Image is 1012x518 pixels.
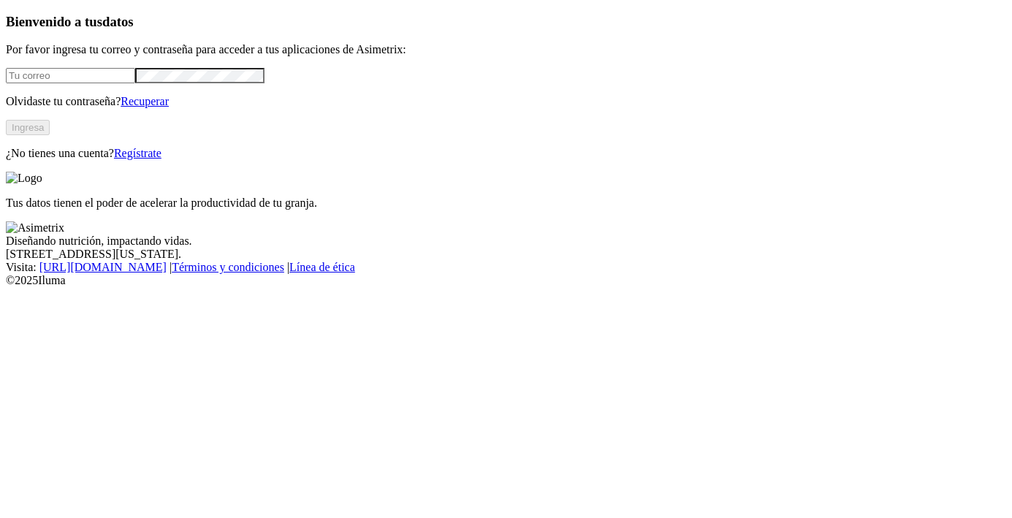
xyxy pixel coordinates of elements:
[6,248,1006,261] div: [STREET_ADDRESS][US_STATE].
[6,147,1006,160] p: ¿No tienes una cuenta?
[6,172,42,185] img: Logo
[6,197,1006,210] p: Tus datos tienen el poder de acelerar la productividad de tu granja.
[102,14,134,29] span: datos
[6,274,1006,287] div: © 2025 Iluma
[6,68,135,83] input: Tu correo
[114,147,161,159] a: Regístrate
[6,95,1006,108] p: Olvidaste tu contraseña?
[121,95,169,107] a: Recuperar
[172,261,284,273] a: Términos y condiciones
[6,261,1006,274] div: Visita : | |
[6,43,1006,56] p: Por favor ingresa tu correo y contraseña para acceder a tus aplicaciones de Asimetrix:
[6,235,1006,248] div: Diseñando nutrición, impactando vidas.
[6,120,50,135] button: Ingresa
[6,221,64,235] img: Asimetrix
[6,14,1006,30] h3: Bienvenido a tus
[289,261,355,273] a: Línea de ética
[39,261,167,273] a: [URL][DOMAIN_NAME]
